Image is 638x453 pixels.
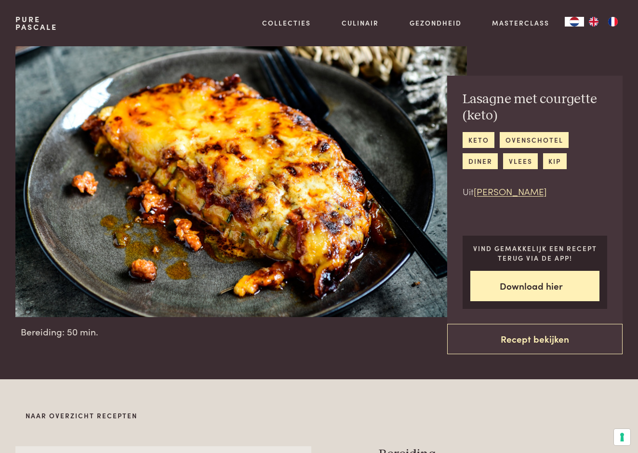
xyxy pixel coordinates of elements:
[15,46,467,317] img: Lasagne met courgette (keto)
[584,17,623,27] ul: Language list
[447,324,623,354] a: Recept bekijken
[565,17,623,27] aside: Language selected: Nederlands
[565,17,584,27] div: Language
[614,429,630,445] button: Uw voorkeuren voor toestemming voor trackingtechnologieën
[470,243,599,263] p: Vind gemakkelijk een recept terug via de app!
[470,271,599,301] a: Download hier
[603,17,623,27] a: FR
[342,18,379,28] a: Culinair
[474,185,547,198] a: [PERSON_NAME]
[500,132,569,148] a: ovenschotel
[21,411,138,421] a: Naar overzicht recepten
[492,18,549,28] a: Masterclass
[463,153,498,169] a: diner
[503,153,538,169] a: vlees
[584,17,603,27] a: EN
[410,18,462,28] a: Gezondheid
[21,325,98,339] span: Bereiding: 50 min.
[15,15,57,31] a: PurePascale
[463,185,607,199] p: Uit
[543,153,567,169] a: kip
[463,91,607,124] h2: Lasagne met courgette (keto)
[565,17,584,27] a: NL
[262,18,311,28] a: Collecties
[463,132,494,148] a: keto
